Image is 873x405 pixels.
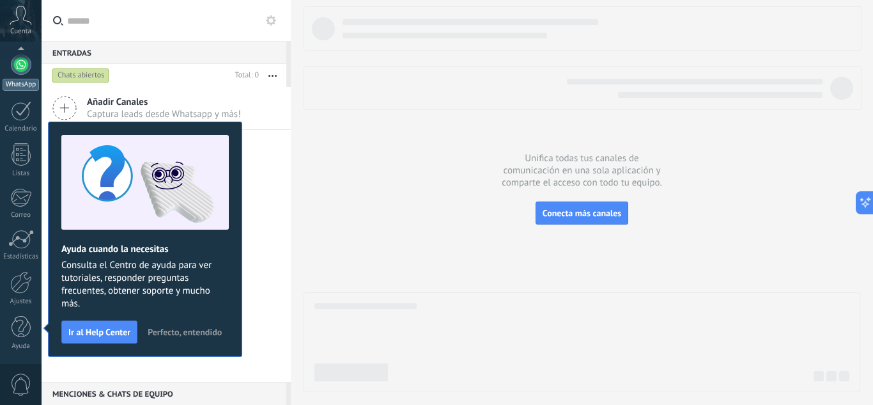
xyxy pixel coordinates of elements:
[148,328,222,337] span: Perfecto, entendido
[3,125,40,133] div: Calendario
[536,202,628,225] button: Conecta más canales
[10,28,31,36] span: Cuenta
[3,170,40,178] div: Listas
[3,298,40,306] div: Ajustes
[61,321,137,344] button: Ir al Help Center
[230,69,259,82] div: Total: 0
[3,211,40,219] div: Correo
[543,207,621,219] span: Conecta más canales
[42,382,286,405] div: Menciones & Chats de equipo
[68,328,130,337] span: Ir al Help Center
[3,79,39,91] div: WhatsApp
[42,41,286,64] div: Entradas
[52,68,109,83] div: Chats abiertos
[61,259,229,310] span: Consulta el Centro de ayuda para ver tutoriales, responder preguntas frecuentes, obtener soporte ...
[87,108,241,120] span: Captura leads desde Whatsapp y más!
[61,243,229,255] h2: Ayuda cuando la necesitas
[142,322,228,342] button: Perfecto, entendido
[3,342,40,351] div: Ayuda
[87,96,241,108] span: Añadir Canales
[3,253,40,261] div: Estadísticas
